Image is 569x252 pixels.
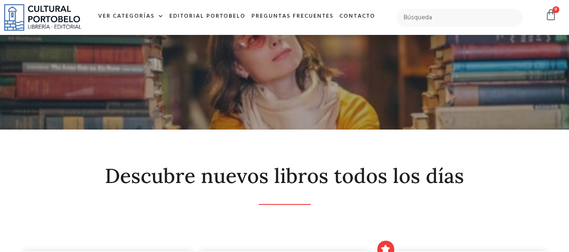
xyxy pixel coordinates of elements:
[248,8,337,26] a: Preguntas frecuentes
[396,9,523,27] input: Búsqueda
[553,6,559,13] span: 0
[545,9,557,21] a: 0
[337,8,378,26] a: Contacto
[95,8,166,26] a: Ver Categorías
[166,8,248,26] a: Editorial Portobelo
[24,165,546,187] h2: Descubre nuevos libros todos los días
